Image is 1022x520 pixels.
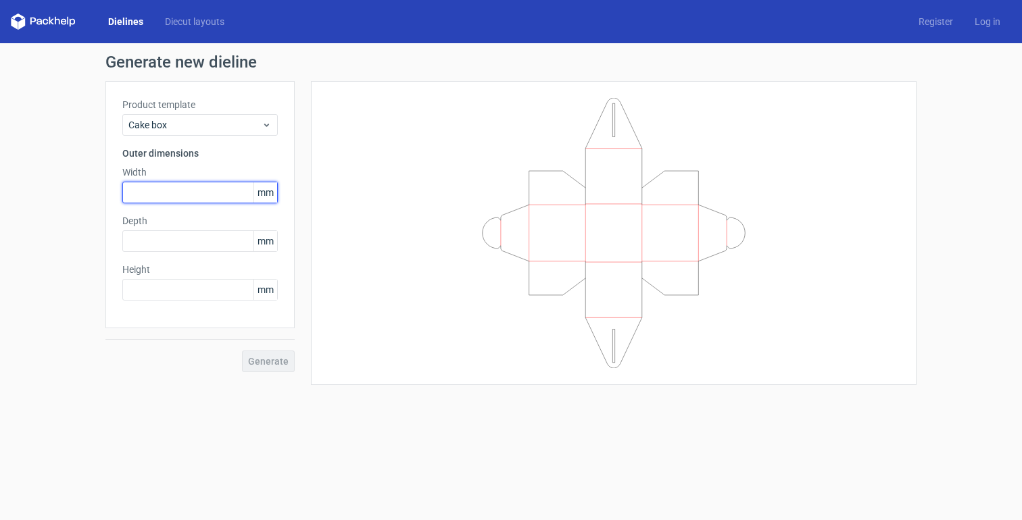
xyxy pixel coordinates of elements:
span: mm [253,280,277,300]
label: Depth [122,214,278,228]
a: Dielines [97,15,154,28]
span: mm [253,182,277,203]
h3: Outer dimensions [122,147,278,160]
span: mm [253,231,277,251]
a: Log in [964,15,1011,28]
label: Height [122,263,278,276]
label: Width [122,165,278,179]
h1: Generate new dieline [105,54,917,70]
a: Diecut layouts [154,15,235,28]
span: Cake box [128,118,262,132]
a: Register [908,15,964,28]
label: Product template [122,98,278,111]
